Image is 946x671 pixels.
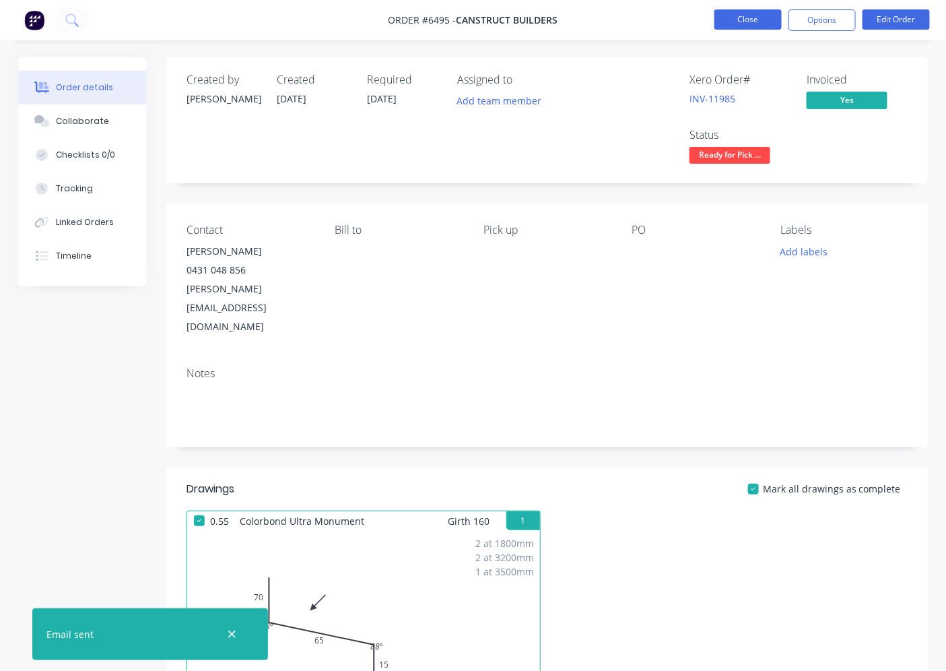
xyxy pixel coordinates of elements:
[448,511,490,531] span: Girth 160
[56,82,113,94] div: Order details
[689,147,770,164] span: Ready for Pick ...
[56,216,114,228] div: Linked Orders
[187,224,314,236] div: Contact
[187,92,261,106] div: [PERSON_NAME]
[277,73,351,86] div: Created
[18,104,146,138] button: Collaborate
[367,92,397,105] span: [DATE]
[632,224,759,236] div: PO
[863,9,930,30] button: Edit Order
[689,147,770,167] button: Ready for Pick ...
[506,511,540,530] button: 1
[763,482,901,496] span: Mark all drawings as complete
[773,242,835,260] button: Add labels
[807,73,908,86] div: Invoiced
[234,511,370,531] span: Colorbond Ultra Monument
[56,115,109,127] div: Collaborate
[187,481,234,497] div: Drawings
[476,550,535,565] div: 2 at 3200mm
[18,71,146,104] button: Order details
[187,280,314,336] div: [PERSON_NAME][EMAIL_ADDRESS][DOMAIN_NAME]
[187,242,314,336] div: [PERSON_NAME]0431 048 856[PERSON_NAME][EMAIL_ADDRESS][DOMAIN_NAME]
[205,511,234,531] span: 0.55
[18,239,146,273] button: Timeline
[807,92,887,108] span: Yes
[450,92,549,110] button: Add team member
[46,627,94,641] div: Email sent
[457,92,549,110] button: Add team member
[476,565,535,579] div: 1 at 3500mm
[476,536,535,550] div: 2 at 1800mm
[367,73,441,86] div: Required
[335,224,463,236] div: Bill to
[689,129,790,141] div: Status
[483,224,611,236] div: Pick up
[788,9,856,31] button: Options
[56,149,115,161] div: Checklists 0/0
[388,14,457,27] span: Order #6495 -
[457,73,592,86] div: Assigned to
[187,367,908,380] div: Notes
[24,10,44,30] img: Factory
[457,14,558,27] span: Canstruct Builders
[187,261,314,280] div: 0431 048 856
[18,172,146,205] button: Tracking
[187,73,261,86] div: Created by
[277,92,306,105] span: [DATE]
[187,242,314,261] div: [PERSON_NAME]
[56,183,93,195] div: Tracking
[18,138,146,172] button: Checklists 0/0
[714,9,782,30] button: Close
[780,224,908,236] div: Labels
[18,205,146,239] button: Linked Orders
[56,250,92,262] div: Timeline
[689,73,790,86] div: Xero Order #
[689,92,735,105] a: INV-11985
